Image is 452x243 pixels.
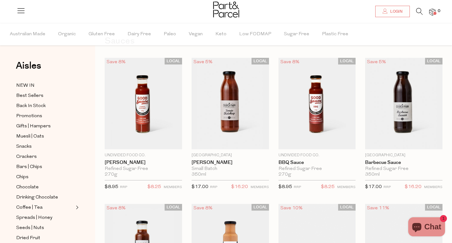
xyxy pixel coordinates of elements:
span: Dried Fruit [16,234,40,242]
p: Undivided Food Co. [278,152,356,158]
span: $8.25 [321,183,335,191]
img: Barbecue Sauce [365,58,442,149]
span: LOCAL [165,204,182,211]
span: Spreads | Honey [16,214,52,222]
span: LOCAL [425,58,442,64]
span: LOCAL [425,204,442,211]
p: Undivided Food Co. [105,152,182,158]
a: Coffee | Tea [16,204,74,212]
span: Organic [58,23,76,45]
span: Back In Stock [16,102,46,110]
span: Crackers [16,153,37,161]
span: $8.95 [105,185,118,189]
a: Chocolate [16,183,74,191]
span: 270g [278,172,291,178]
span: Coffee | Tea [16,204,43,212]
a: Promotions [16,112,74,120]
a: Muesli | Oats [16,132,74,140]
a: Seeds | Nuts [16,224,74,232]
div: Save 10% [278,204,305,213]
inbox-online-store-chat: Shopify online store chat [406,217,447,238]
span: LOCAL [338,204,356,211]
span: Australian Made [10,23,45,45]
a: Chips [16,173,74,181]
span: $16.20 [405,183,422,191]
p: [GEOGRAPHIC_DATA] [365,152,442,158]
span: $8.25 [147,183,161,191]
small: MEMBERS [251,186,269,189]
span: Seeds | Nuts [16,224,44,232]
small: RRP [120,186,127,189]
small: RRP [210,186,217,189]
a: NEW IN [16,82,74,90]
span: LOCAL [252,204,269,211]
span: $16.20 [231,183,248,191]
span: Vegan [189,23,203,45]
span: LOCAL [252,58,269,64]
a: Bars | Chips [16,163,74,171]
span: Dairy Free [128,23,151,45]
span: Promotions [16,112,42,120]
a: Aisles [16,61,41,77]
div: Save 5% [365,58,388,66]
button: Expand/Collapse Coffee | Tea [74,204,79,211]
a: Dried Fruit [16,234,74,242]
a: 0 [429,9,436,15]
span: Chips [16,173,29,181]
span: Keto [215,23,226,45]
span: 350ml [365,172,380,178]
span: Login [389,9,403,14]
a: Spreads | Honey [16,214,74,222]
span: NEW IN [16,82,35,90]
img: Tomato Ketchup [192,58,269,149]
span: Plastic Free [322,23,348,45]
a: Crackers [16,153,74,161]
span: $17.00 [192,185,208,189]
small: RRP [383,186,391,189]
div: Save 5% [192,58,214,66]
img: Part&Parcel [213,2,239,17]
span: Chocolate [16,184,39,191]
small: MEMBERS [424,186,442,189]
a: Gifts | Hampers [16,122,74,130]
img: Tomato Ketchup [105,58,182,149]
a: [PERSON_NAME] [105,160,182,165]
span: $8.95 [278,185,292,189]
div: Refined Sugar Free [105,166,182,172]
a: BBQ Sauce [278,160,356,165]
span: 350ml [192,172,206,178]
span: Best Sellers [16,92,43,100]
span: 270g [105,172,117,178]
span: Paleo [164,23,176,45]
span: LOCAL [165,58,182,64]
a: Drinking Chocolate [16,193,74,201]
small: MEMBERS [164,186,182,189]
div: Save 11% [365,204,391,213]
span: Bars | Chips [16,163,42,171]
span: Low FODMAP [239,23,271,45]
a: [PERSON_NAME] [192,160,269,165]
span: Sugar Free [284,23,309,45]
a: Best Sellers [16,92,74,100]
span: $17.00 [365,185,382,189]
span: Gifts | Hampers [16,123,51,130]
div: Refined Sugar Free [365,166,442,172]
a: Login [375,6,410,17]
span: Muesli | Oats [16,133,44,140]
a: Back In Stock [16,102,74,110]
span: Drinking Chocolate [16,194,58,201]
img: BBQ Sauce [278,58,356,149]
div: Save 8% [105,204,128,213]
span: Snacks [16,143,32,151]
div: Save 8% [192,204,214,213]
span: LOCAL [338,58,356,64]
div: Save 8% [278,58,301,66]
small: RRP [294,186,301,189]
small: MEMBERS [337,186,356,189]
div: Save 8% [105,58,128,66]
span: 0 [436,8,442,14]
span: Gluten Free [88,23,115,45]
a: Barbecue Sauce [365,160,442,165]
span: Aisles [16,59,41,73]
a: Snacks [16,143,74,151]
